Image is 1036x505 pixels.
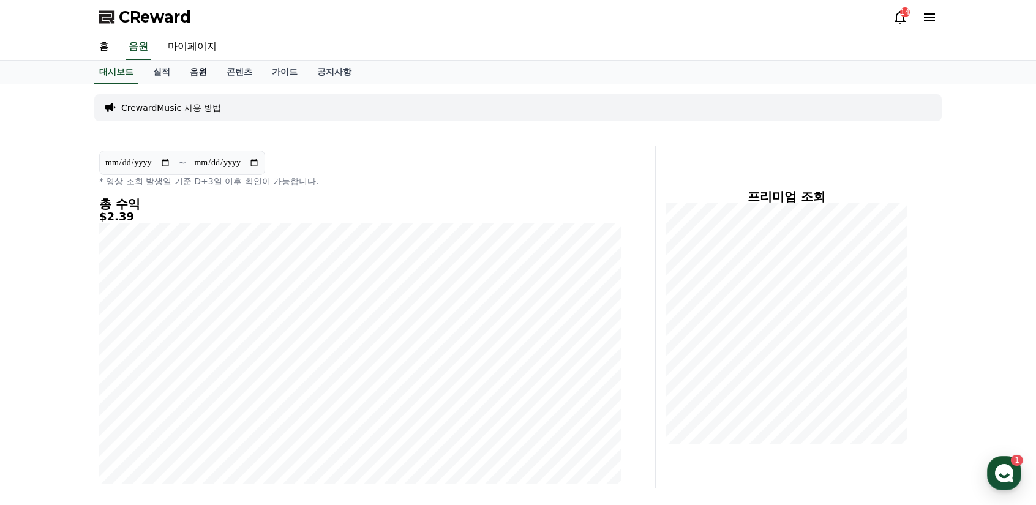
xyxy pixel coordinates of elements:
span: 1 [124,387,129,397]
p: ~ [178,155,186,170]
a: 1대화 [81,388,158,419]
a: 콘텐츠 [217,61,262,84]
span: 홈 [39,406,46,416]
a: CReward [99,7,191,27]
h4: 프리미엄 조회 [666,190,907,203]
a: 홈 [4,388,81,419]
a: 음원 [126,34,151,60]
span: 설정 [189,406,204,416]
a: 대시보드 [94,61,138,84]
a: 홈 [89,34,119,60]
a: 마이페이지 [158,34,227,60]
a: 실적 [143,61,180,84]
h5: $2.39 [99,211,621,223]
a: 공지사항 [307,61,361,84]
span: 대화 [112,407,127,417]
a: CrewardMusic 사용 방법 [121,102,221,114]
a: 설정 [158,388,235,419]
span: CReward [119,7,191,27]
p: * 영상 조회 발생일 기준 D+3일 이후 확인이 가능합니다. [99,175,621,187]
a: 가이드 [262,61,307,84]
a: 음원 [180,61,217,84]
h4: 총 수익 [99,197,621,211]
div: 14 [900,7,910,17]
a: 14 [893,10,907,24]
